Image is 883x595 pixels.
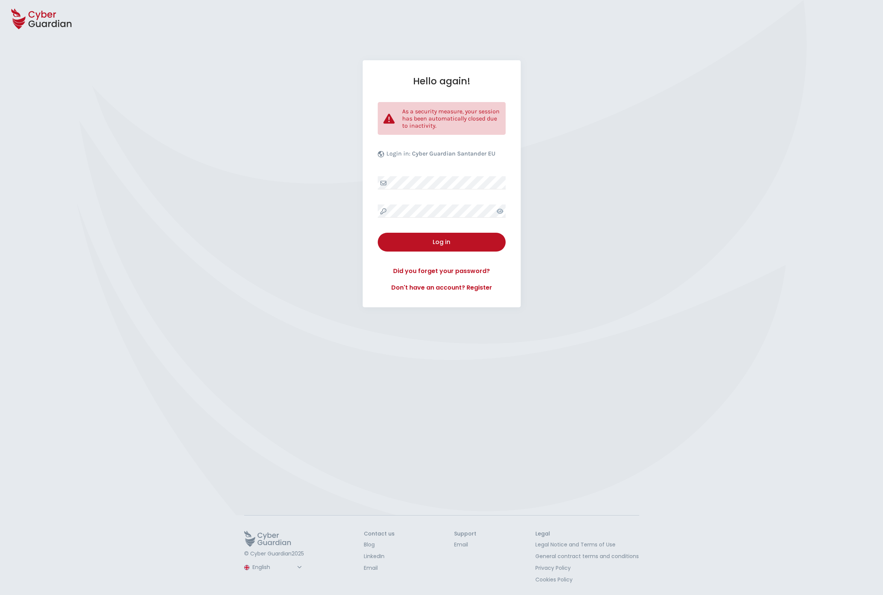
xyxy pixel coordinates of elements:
a: Legal Notice and Terms of Use [535,541,639,549]
p: © Cyber Guardian 2025 [244,551,305,557]
a: Cookies Policy [535,576,639,584]
div: Log in [383,238,500,247]
h3: Legal [535,531,639,537]
a: Privacy Policy [535,564,639,572]
button: Log in [378,233,506,252]
a: General contract terms and conditions [535,552,639,560]
img: region-logo [244,565,249,570]
h3: Support [454,531,476,537]
a: Email [364,564,395,572]
b: Cyber Guardian Santander EU [412,150,495,157]
p: As a security measure, your session has been automatically closed due to inactivity. [402,108,500,129]
a: Email [454,541,476,549]
a: Did you forget your password? [378,267,506,276]
a: LinkedIn [364,552,395,560]
a: Don't have an account? Register [378,283,506,292]
p: Login in: [386,150,495,161]
a: Blog [364,541,395,549]
h1: Hello again! [378,75,506,87]
h3: Contact us [364,531,395,537]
